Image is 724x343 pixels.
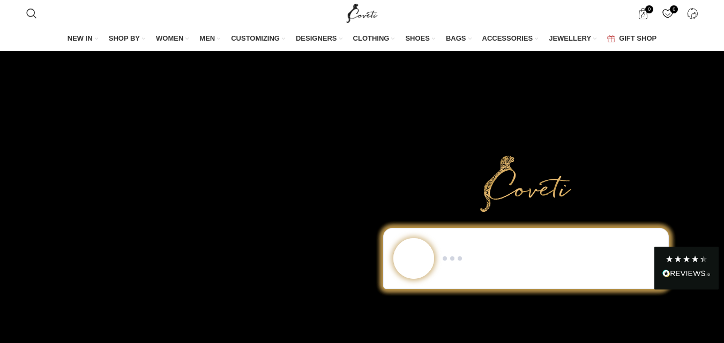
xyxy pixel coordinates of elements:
a: MEN [199,28,220,50]
img: Primary Gold [480,156,571,211]
span: CLOTHING [353,34,390,43]
span: GIFT SHOP [619,34,656,43]
span: CUSTOMIZING [231,34,280,43]
span: SHOES [405,34,430,43]
span: NEW IN [68,34,93,43]
span: MEN [199,34,215,43]
a: CLOTHING [353,28,395,50]
a: DESIGNERS [296,28,342,50]
img: REVIEWS.io [662,270,711,277]
span: BAGS [446,34,466,43]
span: DESIGNERS [296,34,337,43]
div: Read All Reviews [654,247,719,289]
a: BAGS [446,28,472,50]
span: JEWELLERY [549,34,591,43]
div: 4.28 Stars [665,255,708,263]
a: WOMEN [156,28,189,50]
a: 0 [632,3,654,24]
a: Site logo [344,9,380,17]
div: Read All Reviews [662,268,711,281]
div: My Wishlist [656,3,678,24]
a: SHOP BY [109,28,145,50]
span: ACCESSORIES [482,34,533,43]
span: 0 [645,5,653,13]
a: CUSTOMIZING [231,28,285,50]
span: SHOP BY [109,34,140,43]
a: 0 [656,3,678,24]
a: Search [21,3,42,24]
a: GIFT SHOP [607,28,656,50]
div: Main navigation [21,28,703,50]
a: NEW IN [68,28,98,50]
a: SHOES [405,28,435,50]
a: JEWELLERY [549,28,596,50]
span: WOMEN [156,34,183,43]
span: 0 [670,5,678,13]
img: GiftBag [607,35,615,42]
a: ACCESSORIES [482,28,539,50]
div: Chat to Shop demo [376,228,676,289]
